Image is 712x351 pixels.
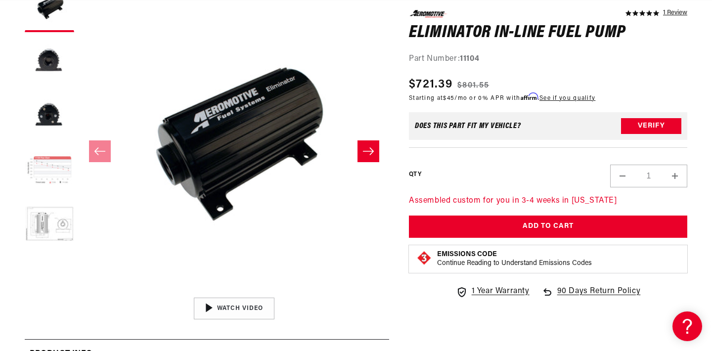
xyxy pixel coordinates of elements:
[25,200,74,250] button: Load image 5 in gallery view
[443,95,454,101] span: $45
[415,122,521,130] div: Does This part fit My vehicle?
[663,10,687,17] a: 1 reviews
[460,55,479,63] strong: 11104
[457,79,489,91] s: $801.55
[416,250,432,265] img: Emissions code
[409,25,687,41] h1: Eliminator In-Line Fuel Pump
[557,285,641,307] span: 90 Days Return Policy
[472,285,530,298] span: 1 Year Warranty
[409,75,452,93] span: $721.39
[456,285,530,298] a: 1 Year Warranty
[25,91,74,141] button: Load image 3 in gallery view
[437,259,592,267] p: Continue Reading to Understand Emissions Codes
[409,93,595,102] p: Starting at /mo or 0% APR with .
[437,250,592,267] button: Emissions CodeContinue Reading to Understand Emissions Codes
[357,140,379,162] button: Slide right
[89,140,111,162] button: Slide left
[621,118,681,134] button: Verify
[521,92,538,100] span: Affirm
[409,195,687,208] p: Assembled custom for you in 3-4 weeks in [US_STATE]
[409,216,687,238] button: Add to Cart
[409,53,687,66] div: Part Number:
[539,95,595,101] a: See if you qualify - Learn more about Affirm Financing (opens in modal)
[25,37,74,87] button: Load image 2 in gallery view
[541,285,641,307] a: 90 Days Return Policy
[437,250,497,258] strong: Emissions Code
[409,171,421,179] label: QTY
[25,146,74,195] button: Load image 4 in gallery view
